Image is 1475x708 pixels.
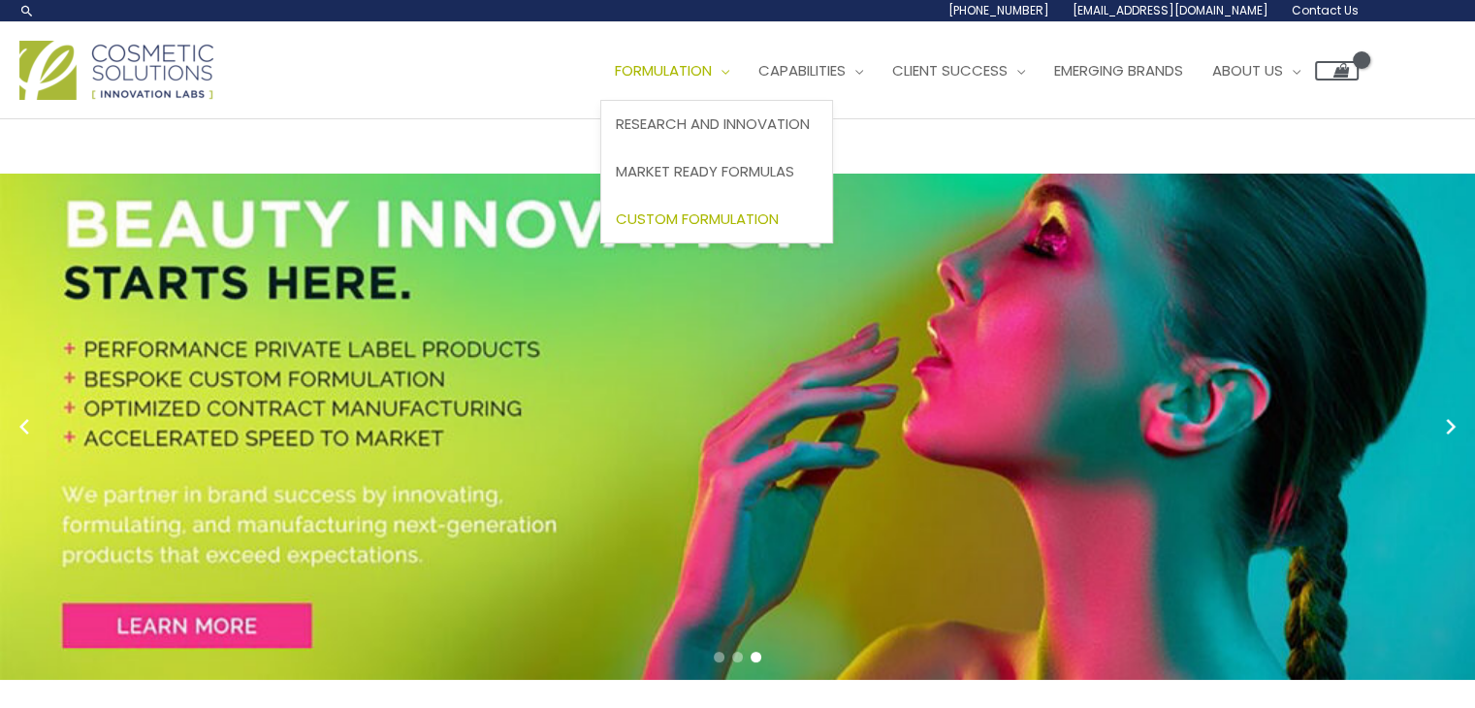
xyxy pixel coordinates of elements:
a: Research and Innovation [601,101,832,148]
span: [PHONE_NUMBER] [948,2,1049,18]
nav: Site Navigation [586,42,1359,100]
span: Go to slide 1 [714,652,724,662]
a: Client Success [878,42,1040,100]
span: Emerging Brands [1054,60,1183,80]
a: Emerging Brands [1040,42,1198,100]
span: About Us [1212,60,1283,80]
span: Go to slide 3 [751,652,761,662]
a: Market Ready Formulas [601,148,832,196]
a: Formulation [600,42,744,100]
span: Custom Formulation [616,209,779,229]
button: Previous slide [10,412,39,441]
button: Next slide [1436,412,1465,441]
span: Formulation [615,60,712,80]
span: Capabilities [758,60,846,80]
span: Market Ready Formulas [616,161,794,181]
span: [EMAIL_ADDRESS][DOMAIN_NAME] [1073,2,1268,18]
span: Contact Us [1292,2,1359,18]
span: Research and Innovation [616,113,810,134]
span: Go to slide 2 [732,652,743,662]
a: Search icon link [19,3,35,18]
a: View Shopping Cart, empty [1315,61,1359,80]
img: Cosmetic Solutions Logo [19,41,213,100]
a: About Us [1198,42,1315,100]
a: Capabilities [744,42,878,100]
span: Client Success [892,60,1008,80]
a: Custom Formulation [601,195,832,242]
